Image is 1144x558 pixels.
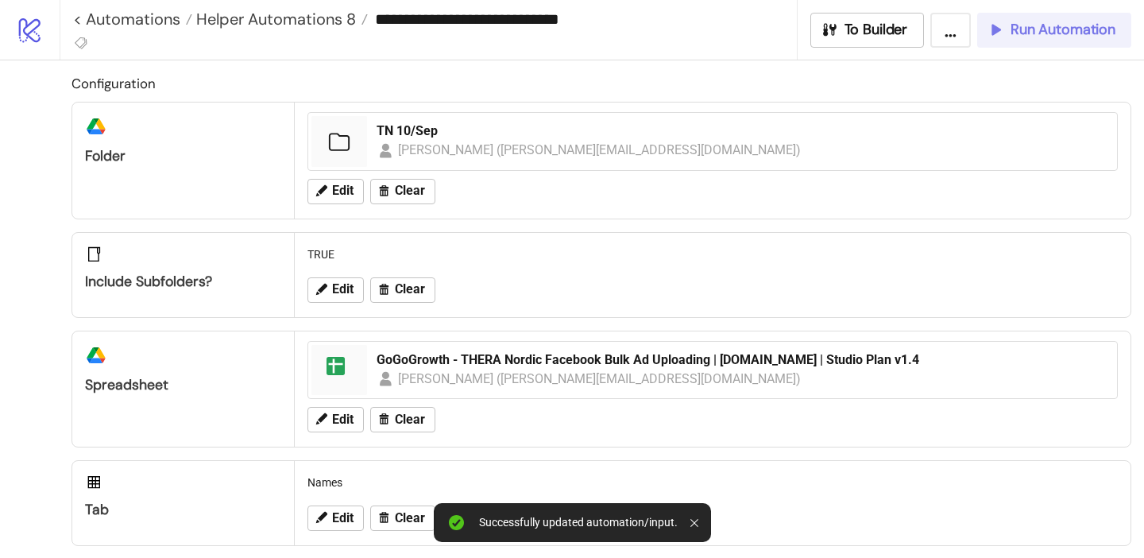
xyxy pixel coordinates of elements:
[73,11,192,27] a: < Automations
[370,179,435,204] button: Clear
[301,467,1124,498] div: Names
[395,282,425,296] span: Clear
[192,11,368,27] a: Helper Automations 8
[307,277,364,303] button: Edit
[301,239,1124,269] div: TRUE
[192,9,356,29] span: Helper Automations 8
[71,73,1131,94] h2: Configuration
[395,413,425,427] span: Clear
[85,376,281,394] div: Spreadsheet
[85,273,281,291] div: Include subfolders?
[332,282,354,296] span: Edit
[377,122,1107,140] div: TN 10/Sep
[307,506,364,531] button: Edit
[395,511,425,525] span: Clear
[307,407,364,432] button: Edit
[85,147,281,165] div: Folder
[370,506,435,531] button: Clear
[1011,21,1115,39] span: Run Automation
[395,184,425,198] span: Clear
[930,13,971,48] button: ...
[844,21,908,39] span: To Builder
[307,179,364,204] button: Edit
[398,140,802,160] div: [PERSON_NAME] ([PERSON_NAME][EMAIL_ADDRESS][DOMAIN_NAME])
[332,413,354,427] span: Edit
[398,369,802,389] div: [PERSON_NAME] ([PERSON_NAME][EMAIL_ADDRESS][DOMAIN_NAME])
[332,511,354,525] span: Edit
[370,407,435,432] button: Clear
[810,13,925,48] button: To Builder
[370,277,435,303] button: Clear
[377,351,1107,369] div: GoGoGrowth - THERA Nordic Facebook Bulk Ad Uploading | [DOMAIN_NAME] | Studio Plan v1.4
[85,501,281,519] div: Tab
[977,13,1131,48] button: Run Automation
[479,516,678,529] div: Successfully updated automation/input.
[332,184,354,198] span: Edit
